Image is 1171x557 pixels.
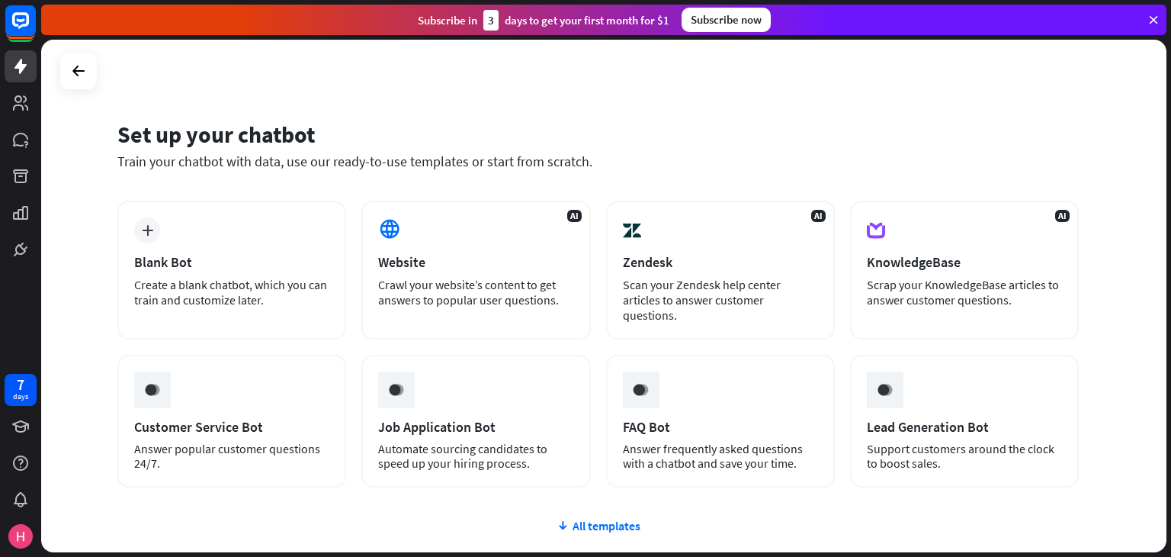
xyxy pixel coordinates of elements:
img: ceee058c6cabd4f577f8.gif [871,375,900,404]
div: Answer popular customer questions 24/7. [134,442,329,471]
div: All templates [117,518,1079,533]
div: Scan your Zendesk help center articles to answer customer questions. [623,277,818,323]
div: Subscribe now [682,8,771,32]
div: 7 [17,378,24,391]
div: Subscribe in days to get your first month for $1 [418,10,669,31]
img: ceee058c6cabd4f577f8.gif [626,375,655,404]
div: Website [378,253,573,271]
div: Automate sourcing candidates to speed up your hiring process. [378,442,573,471]
div: Customer Service Bot [134,418,329,436]
div: Zendesk [623,253,818,271]
span: AI [1055,210,1070,222]
i: plus [142,225,153,236]
div: 3 [483,10,499,31]
div: KnowledgeBase [867,253,1062,271]
img: ceee058c6cabd4f577f8.gif [138,375,167,404]
div: Job Application Bot [378,418,573,436]
a: 7 days [5,374,37,406]
div: Train your chatbot with data, use our ready-to-use templates or start from scratch. [117,153,1079,170]
img: ceee058c6cabd4f577f8.gif [382,375,411,404]
div: Blank Bot [134,253,329,271]
div: Answer frequently asked questions with a chatbot and save your time. [623,442,818,471]
div: Set up your chatbot [117,120,1079,149]
div: Support customers around the clock to boost sales. [867,442,1062,471]
div: days [13,391,28,402]
div: Lead Generation Bot [867,418,1062,436]
span: AI [811,210,826,222]
div: Scrap your KnowledgeBase articles to answer customer questions. [867,277,1062,307]
div: Crawl your website’s content to get answers to popular user questions. [378,277,573,307]
div: FAQ Bot [623,418,818,436]
div: Create a blank chatbot, which you can train and customize later. [134,277,329,307]
span: AI [567,210,582,222]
